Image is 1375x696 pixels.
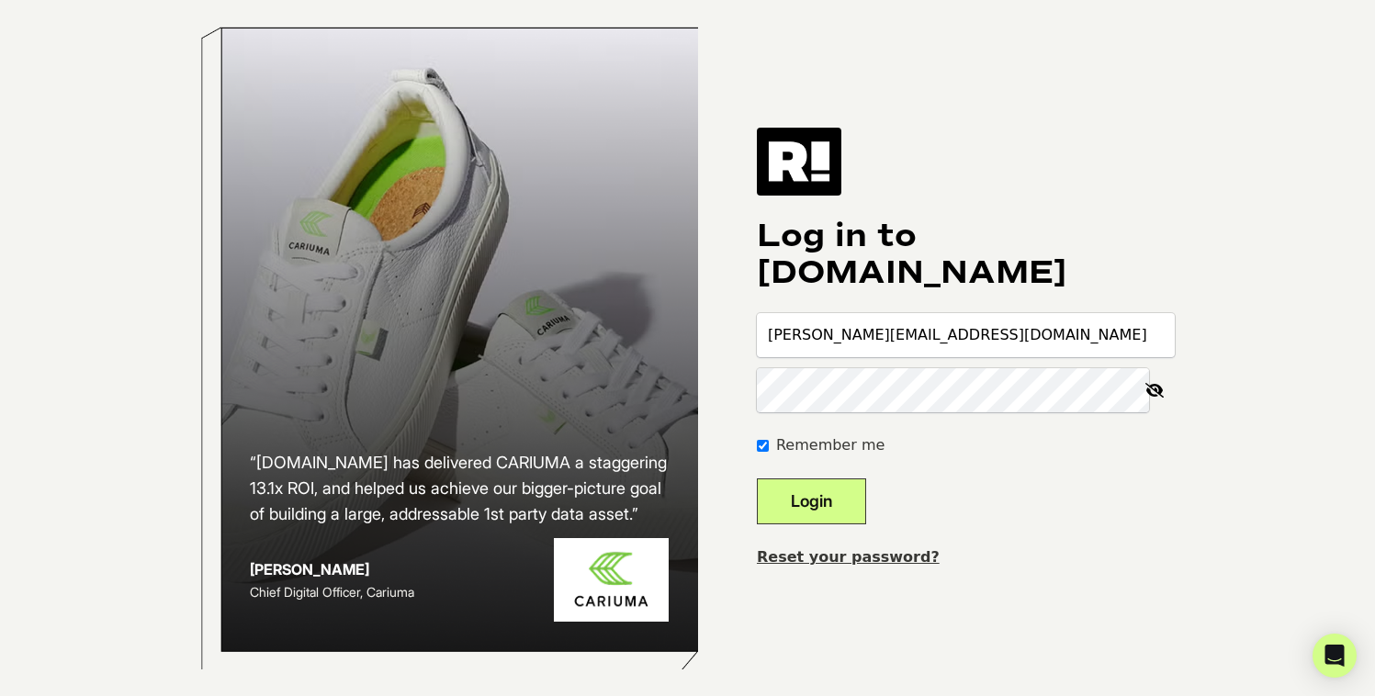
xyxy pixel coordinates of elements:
div: Open Intercom Messenger [1313,634,1357,678]
h2: “[DOMAIN_NAME] has delivered CARIUMA a staggering 13.1x ROI, and helped us achieve our bigger-pic... [250,450,669,527]
a: Reset your password? [757,548,940,566]
img: Retention.com [757,128,841,196]
img: Cariuma [554,538,669,622]
span: Chief Digital Officer, Cariuma [250,584,414,600]
strong: [PERSON_NAME] [250,560,369,578]
h1: Log in to [DOMAIN_NAME] [757,218,1175,291]
button: Login [757,478,866,524]
input: Email [757,313,1175,357]
label: Remember me [776,434,885,456]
